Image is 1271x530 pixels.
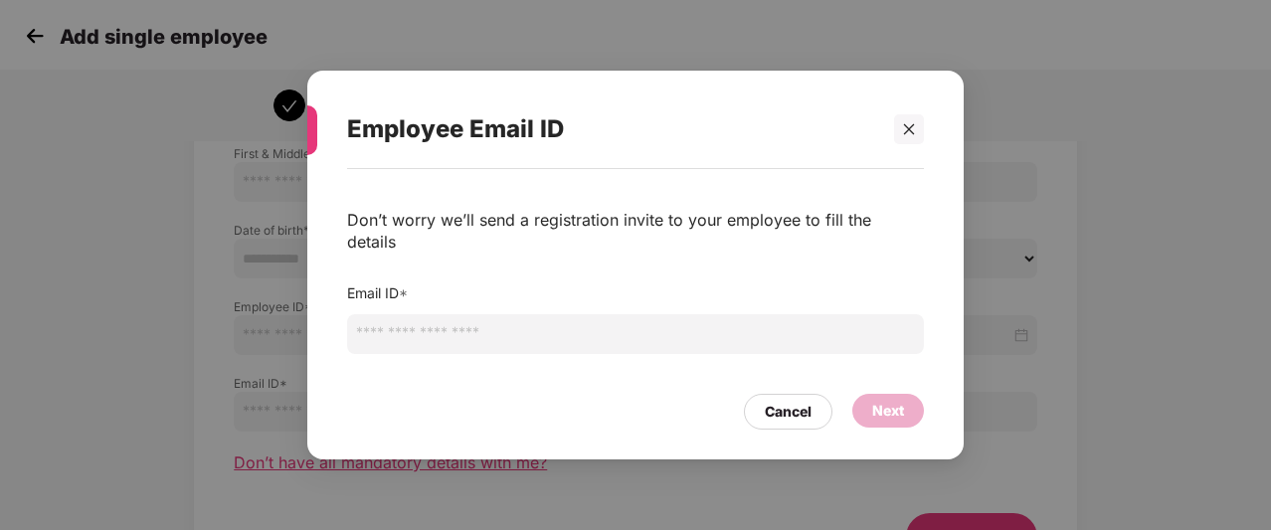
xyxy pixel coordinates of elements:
label: Email ID [347,284,408,301]
div: Cancel [765,401,812,423]
div: Don’t worry we’ll send a registration invite to your employee to fill the details [347,209,924,253]
div: Next [872,400,904,422]
span: close [902,122,916,136]
div: Employee Email ID [347,90,876,168]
